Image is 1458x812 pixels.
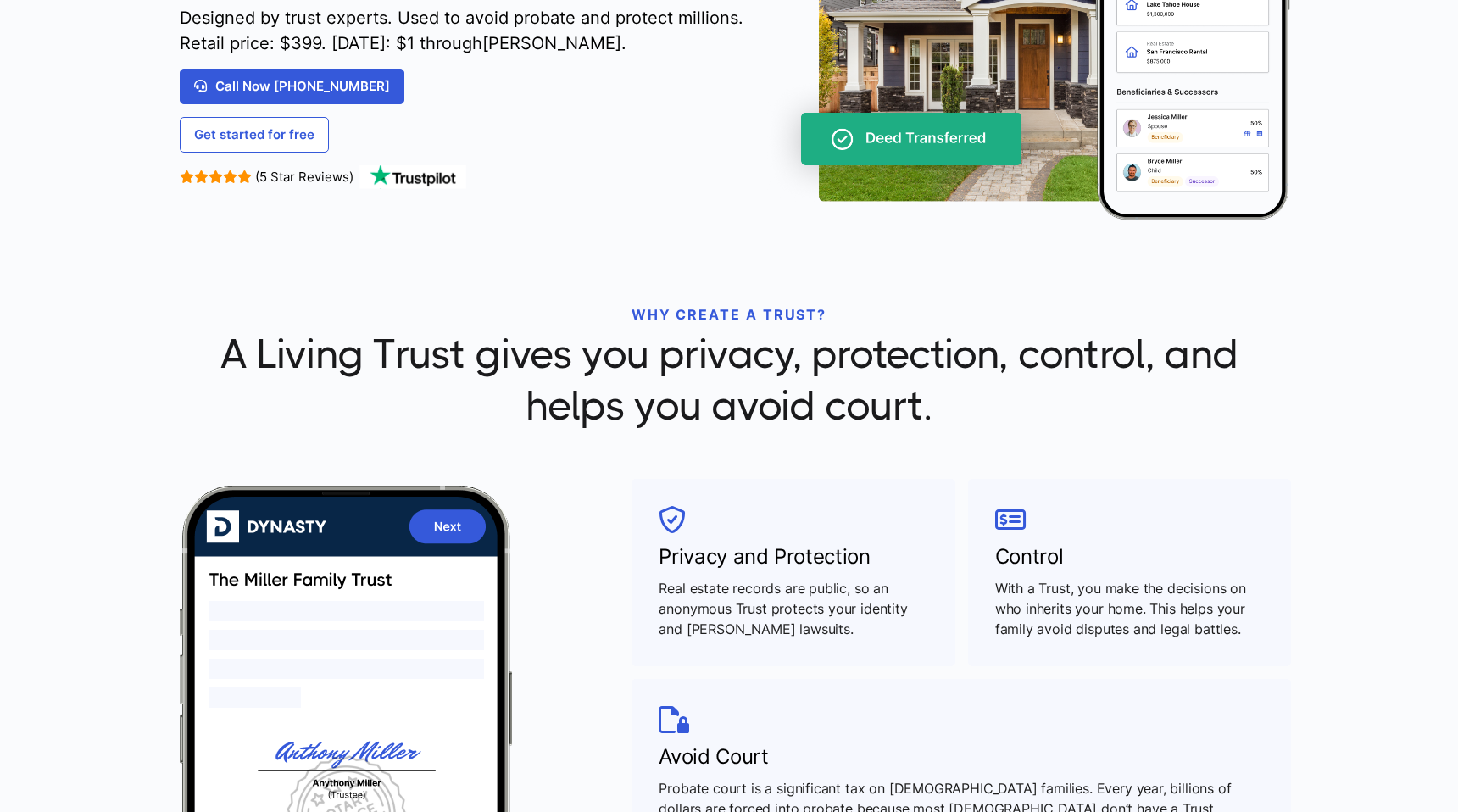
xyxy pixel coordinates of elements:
h3: Privacy and Protection [659,542,927,572]
h3: Avoid Court [659,742,1264,772]
span: Designed by trust experts. Used to avoid probate and protect millions. Retail price: $ 399 . [DAT... [180,5,751,56]
p: With a Trust, you make the decisions on who inherits your home. This helps your family avoid disp... [995,578,1264,639]
span: (5 Star Reviews) [255,169,353,185]
a: Call Now [PHONE_NUMBER] [180,69,404,104]
p: WHY CREATE A TRUST? [180,304,1278,325]
a: Get started for free [180,117,329,153]
span: A Living Trust gives you privacy, protection, control, and helps you avoid court. [180,329,1278,431]
img: TrustPilot Logo [358,165,468,189]
p: Real estate records are public, so an anonymous Trust protects your identity and [PERSON_NAME] la... [659,578,927,639]
h3: Control [995,542,1264,572]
